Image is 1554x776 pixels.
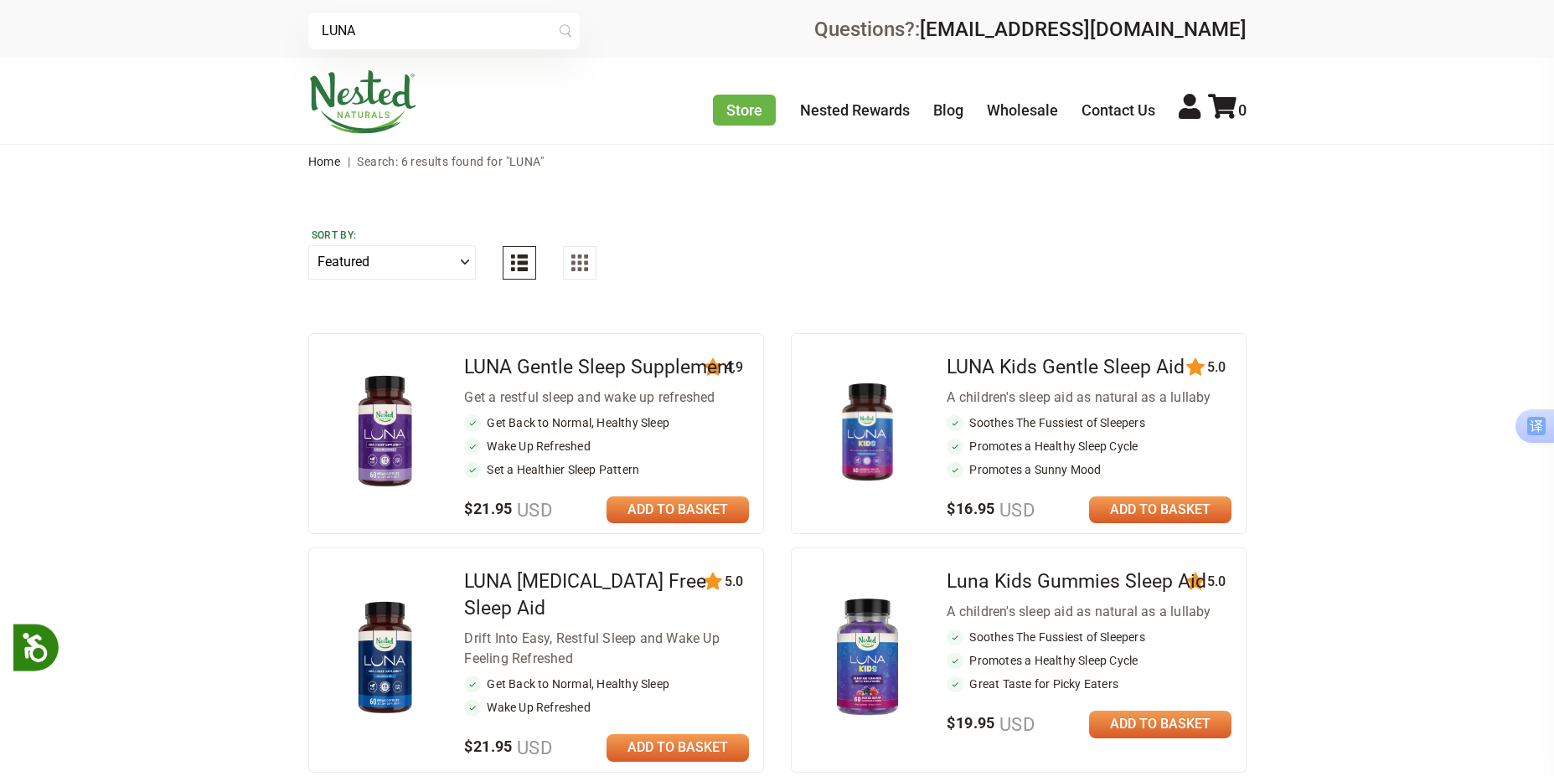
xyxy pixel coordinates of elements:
span: $21.95 [464,500,552,517]
li: Wake Up Refreshed [464,438,749,455]
img: List [511,254,528,271]
span: $21.95 [464,737,552,755]
div: Get a restful sleep and wake up refreshed [464,388,749,408]
li: Promotes a Sunny Mood [947,461,1231,478]
a: Store [713,95,776,126]
li: Great Taste for Picky Eaters [947,676,1231,692]
img: LUNA Kids Gentle Sleep Aid [818,383,916,481]
li: Soothes The Fussiest of Sleepers [947,414,1231,431]
a: LUNA Gentle Sleep Supplement [464,356,735,378]
a: Nested Rewards [800,101,910,119]
span: $16.95 [947,500,1035,517]
li: Soothes The Fussiest of Sleepers [947,629,1231,645]
img: LUNA Melatonin Free Sleep Aid [336,594,434,722]
a: 0 [1208,101,1247,119]
img: Nested Naturals [308,70,417,134]
span: USD [513,737,552,758]
span: Search: 6 results found for "LUNA" [357,155,544,168]
span: USD [995,714,1035,735]
input: Try "Sleeping" [308,13,580,49]
a: Contact Us [1082,101,1155,119]
label: Sort by: [312,229,472,242]
a: [EMAIL_ADDRESS][DOMAIN_NAME] [920,18,1247,41]
span: USD [995,500,1035,521]
img: Luna Kids Gummies Sleep Aid [818,594,916,722]
img: LUNA Gentle Sleep Supplement [336,368,434,496]
a: Home [308,155,341,168]
div: Drift Into Easy, Restful Sleep and Wake Up Feeling Refreshed [464,629,749,669]
div: Questions?: [814,19,1247,39]
a: Wholesale [987,101,1058,119]
nav: breadcrumbs [308,145,1247,178]
img: Grid [571,254,588,271]
a: LUNA [MEDICAL_DATA] Free Sleep Aid [464,570,706,619]
li: Promotes a Healthy Sleep Cycle [947,438,1231,455]
span: | [343,155,354,168]
li: Set a Healthier Sleep Pattern [464,461,749,478]
div: A children's sleep aid as natural as a lullaby [947,602,1231,622]
li: Get Back to Normal, Healthy Sleep [464,676,749,692]
a: Blog [933,101,963,119]
span: USD [513,500,552,521]
li: Promotes a Healthy Sleep Cycle [947,652,1231,669]
a: LUNA Kids Gentle Sleep Aid [947,356,1185,378]
span: 0 [1238,101,1247,119]
span: $19.95 [947,714,1035,732]
a: Luna Kids Gummies Sleep Aid [947,570,1206,593]
div: A children's sleep aid as natural as a lullaby [947,388,1231,408]
li: Wake Up Refreshed [464,699,749,716]
li: Get Back to Normal, Healthy Sleep [464,414,749,431]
